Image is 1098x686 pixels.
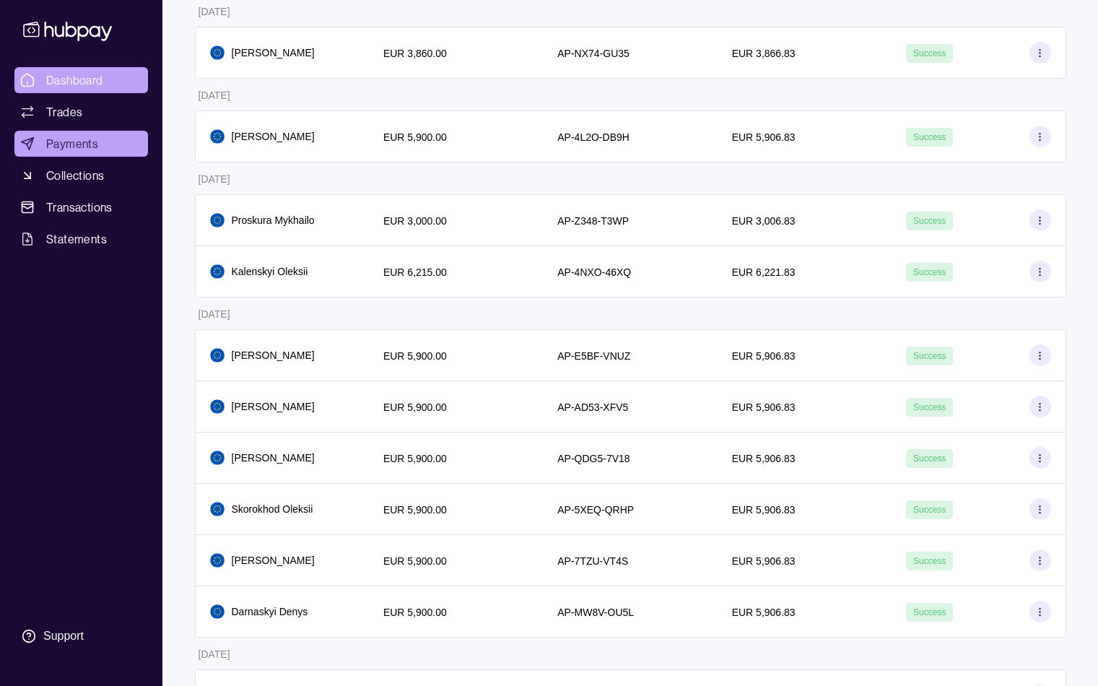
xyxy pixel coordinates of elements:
[210,264,225,279] img: eu
[232,399,315,414] p: [PERSON_NAME]
[913,402,946,412] span: Success
[210,553,225,568] img: eu
[46,230,107,248] span: Statements
[383,401,447,413] p: EUR 5,900.00
[14,226,148,252] a: Statements
[210,348,225,362] img: eu
[732,504,796,516] p: EUR 5,906.83
[383,215,447,227] p: EUR 3,000.00
[46,103,82,121] span: Trades
[557,350,630,362] p: AP-E5BF-VNUZ
[383,350,447,362] p: EUR 5,900.00
[557,555,628,567] p: AP-7TZU-VT4S
[199,308,230,320] p: [DATE]
[557,453,629,464] p: AP-QDG5-7V18
[913,607,946,617] span: Success
[46,135,98,152] span: Payments
[232,604,308,620] p: Darnaskyi Denys
[14,99,148,125] a: Trades
[732,555,796,567] p: EUR 5,906.83
[14,162,148,188] a: Collections
[732,401,796,413] p: EUR 5,906.83
[232,45,315,61] p: [PERSON_NAME]
[46,167,104,184] span: Collections
[14,621,148,651] a: Support
[557,48,629,59] p: AP-NX74-GU35
[43,628,84,644] div: Support
[232,450,315,466] p: [PERSON_NAME]
[557,607,634,618] p: AP-MW8V-OU5L
[557,401,628,413] p: AP-AD53-XFV5
[46,71,103,89] span: Dashboard
[383,607,447,618] p: EUR 5,900.00
[557,131,629,143] p: AP-4L2O-DB9H
[199,6,230,17] p: [DATE]
[913,267,946,277] span: Success
[14,131,148,157] a: Payments
[232,264,308,279] p: Kalenskyi Oleksii
[199,90,230,101] p: [DATE]
[46,199,113,216] span: Transactions
[732,48,796,59] p: EUR 3,866.83
[210,451,225,465] img: eu
[557,215,629,227] p: AP-Z348-T3WP
[732,350,796,362] p: EUR 5,906.83
[210,502,225,516] img: eu
[557,504,634,516] p: AP-5XEQ-QRHP
[913,132,946,142] span: Success
[732,607,796,618] p: EUR 5,906.83
[557,266,631,278] p: AP-4NXO-46XQ
[210,45,225,60] img: eu
[913,453,946,464] span: Success
[383,266,447,278] p: EUR 6,215.00
[383,453,447,464] p: EUR 5,900.00
[232,347,315,363] p: [PERSON_NAME]
[199,173,230,185] p: [DATE]
[210,129,225,144] img: eu
[732,453,796,464] p: EUR 5,906.83
[383,504,447,516] p: EUR 5,900.00
[199,648,230,660] p: [DATE]
[232,212,315,228] p: Proskura Mykhailo
[732,215,796,227] p: EUR 3,006.83
[913,216,946,226] span: Success
[210,213,225,227] img: eu
[210,604,225,619] img: eu
[14,194,148,220] a: Transactions
[210,399,225,414] img: eu
[913,48,946,58] span: Success
[913,505,946,515] span: Success
[232,552,315,568] p: [PERSON_NAME]
[232,501,313,517] p: Skorokhod Oleksii
[14,67,148,93] a: Dashboard
[232,129,315,144] p: [PERSON_NAME]
[732,266,796,278] p: EUR 6,221.83
[383,131,447,143] p: EUR 5,900.00
[383,555,447,567] p: EUR 5,900.00
[383,48,447,59] p: EUR 3,860.00
[913,556,946,566] span: Success
[732,131,796,143] p: EUR 5,906.83
[913,351,946,361] span: Success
